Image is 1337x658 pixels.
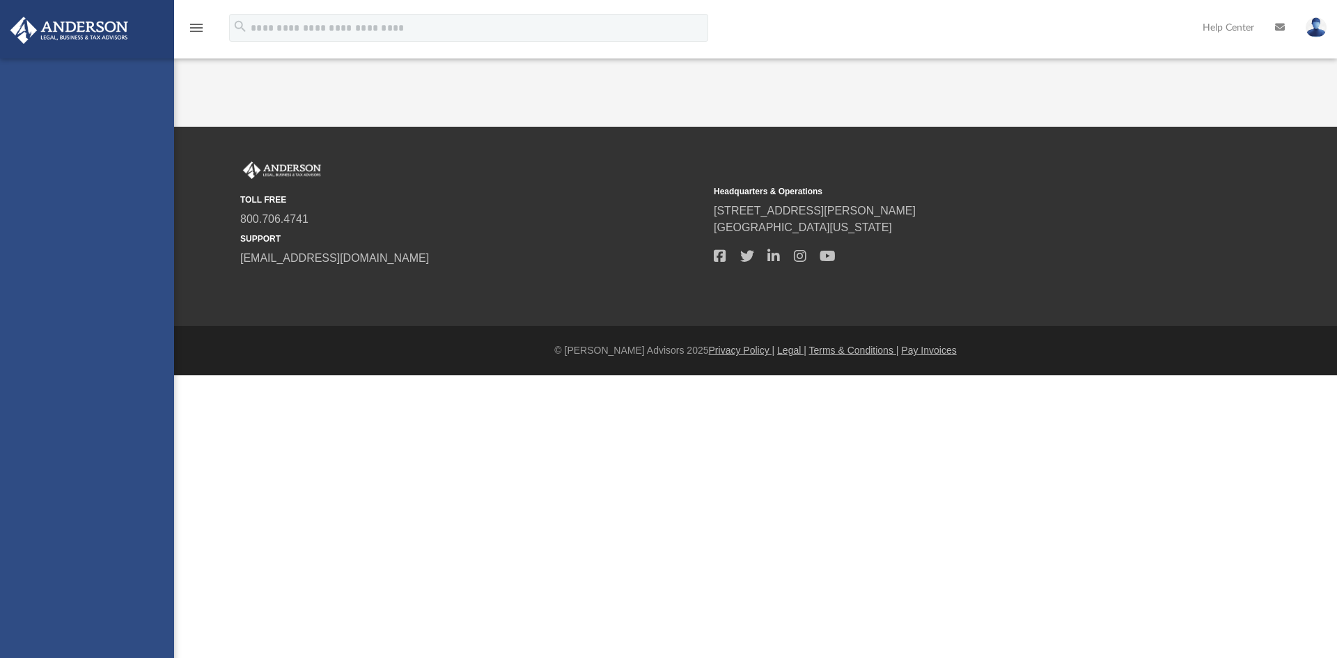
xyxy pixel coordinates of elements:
a: 800.706.4741 [240,213,308,225]
a: Pay Invoices [901,345,956,356]
a: Legal | [777,345,806,356]
i: search [233,19,248,34]
a: menu [188,26,205,36]
a: Privacy Policy | [709,345,775,356]
a: [GEOGRAPHIC_DATA][US_STATE] [714,221,892,233]
small: TOLL FREE [240,194,704,206]
a: Terms & Conditions | [809,345,899,356]
small: SUPPORT [240,233,704,245]
small: Headquarters & Operations [714,185,1178,198]
a: [STREET_ADDRESS][PERSON_NAME] [714,205,916,217]
div: © [PERSON_NAME] Advisors 2025 [174,343,1337,358]
img: Anderson Advisors Platinum Portal [6,17,132,44]
a: [EMAIL_ADDRESS][DOMAIN_NAME] [240,252,429,264]
i: menu [188,19,205,36]
img: Anderson Advisors Platinum Portal [240,162,324,180]
img: User Pic [1306,17,1327,38]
